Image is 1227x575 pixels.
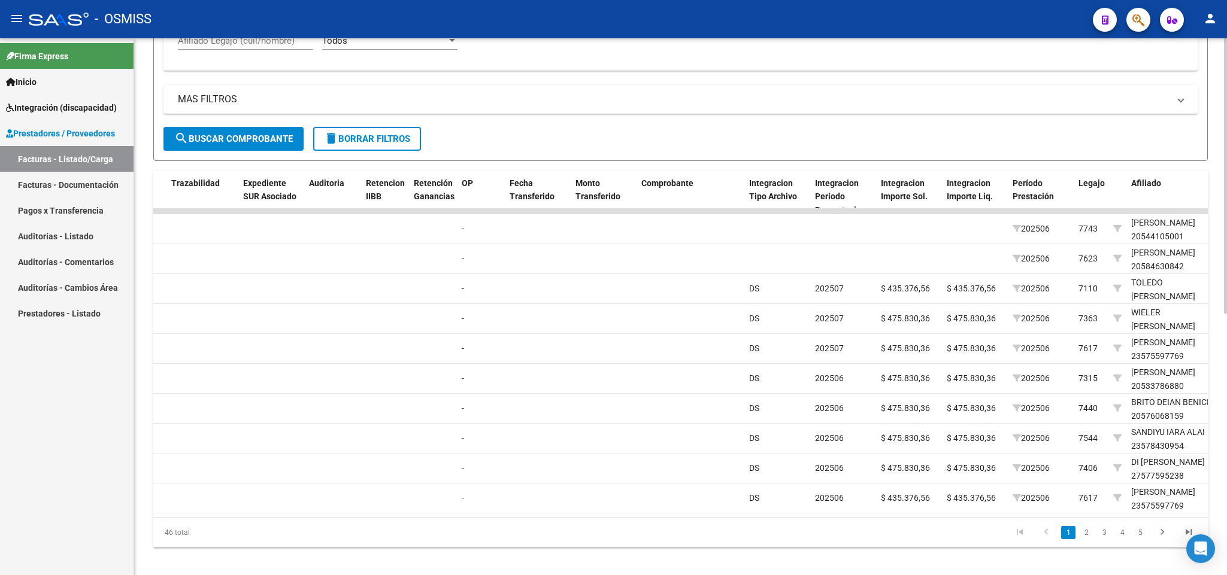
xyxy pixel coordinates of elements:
span: - [462,284,464,293]
datatable-header-cell: Afiliado [1126,171,1222,223]
span: 202506 [1013,343,1050,353]
span: $ 435.376,56 [947,284,996,293]
a: go to next page [1151,526,1174,539]
span: - [462,433,464,443]
div: [PERSON_NAME] 23575597769 [1131,485,1217,513]
datatable-header-cell: Trazabilidad [166,171,238,223]
span: 202506 [815,493,844,503]
span: Borrar Filtros [324,133,410,144]
span: Período Prestación [1013,178,1054,202]
span: $ 475.830,36 [947,433,996,443]
span: $ 475.830,36 [881,314,930,323]
div: 7406 [1078,461,1098,475]
datatable-header-cell: Expediente SUR Asociado [238,171,304,223]
span: Integración (discapacidad) [6,101,117,114]
span: DS [749,433,759,443]
span: DS [749,403,759,413]
span: $ 475.830,36 [947,463,996,473]
mat-icon: menu [10,11,24,26]
div: 7617 [1078,491,1098,505]
span: - [462,343,464,353]
span: - [462,403,464,413]
span: $ 475.830,36 [947,403,996,413]
span: 202506 [815,433,844,443]
span: Trazabilidad [171,178,220,188]
div: [PERSON_NAME] 20544105001 [1131,216,1217,244]
span: $ 475.830,36 [947,373,996,383]
mat-icon: search [174,131,189,145]
span: Integracion Tipo Archivo [749,178,797,202]
li: page 5 [1131,522,1149,543]
div: Open Intercom Messenger [1186,534,1215,563]
div: WIELER [PERSON_NAME] 27561072057 [1131,306,1217,346]
span: $ 475.830,36 [881,433,930,443]
div: [PERSON_NAME] 20533786880 [1131,366,1217,393]
div: 46 total [153,518,362,547]
span: 202506 [815,403,844,413]
span: Firma Express [6,50,68,63]
datatable-header-cell: Retención Ganancias [409,171,457,223]
div: [PERSON_NAME] 20584630842 [1131,246,1217,273]
span: Monto Transferido [575,178,620,202]
datatable-header-cell: Integracion Importe Liq. [942,171,1008,223]
span: Retención Ganancias [414,178,455,202]
span: 202506 [1013,433,1050,443]
li: page 4 [1113,522,1131,543]
span: - [462,224,464,233]
span: Integracion Importe Liq. [947,178,993,202]
div: 7363 [1078,312,1098,325]
span: Prestadores / Proveedores [6,127,115,140]
span: DS [749,373,759,383]
div: TOLEDO [PERSON_NAME] 20537571625 [1131,276,1217,317]
span: Fecha Transferido [510,178,555,202]
span: $ 475.830,36 [881,463,930,473]
div: 7617 [1078,342,1098,355]
a: go to previous page [1035,526,1058,539]
span: Legajo [1078,178,1105,188]
span: $ 435.376,56 [947,493,996,503]
div: 7544 [1078,431,1098,445]
span: 202506 [1013,254,1050,263]
datatable-header-cell: Período Prestación [1008,171,1074,223]
datatable-header-cell: Integracion Periodo Presentacion [810,171,876,223]
span: $ 475.830,36 [881,343,930,353]
span: 202507 [815,314,844,323]
mat-panel-title: MAS FILTROS [178,93,1169,106]
a: 5 [1133,526,1147,539]
span: $ 475.830,36 [947,343,996,353]
span: - [462,314,464,323]
span: DS [749,343,759,353]
span: $ 435.376,56 [881,493,930,503]
datatable-header-cell: Comprobante [637,171,744,223]
div: [PERSON_NAME] 23575597769 [1131,336,1217,363]
span: - [462,373,464,383]
a: 4 [1115,526,1129,539]
span: Integracion Periodo Presentacion [815,178,866,215]
datatable-header-cell: OP [457,171,505,223]
span: Buscar Comprobante [174,133,293,144]
span: - [462,254,464,263]
span: DS [749,463,759,473]
span: $ 435.376,56 [881,284,930,293]
span: - OSMISS [95,6,152,32]
span: Comprobante [641,178,693,188]
span: 202506 [1013,493,1050,503]
span: - [462,463,464,473]
a: go to last page [1177,526,1200,539]
span: 202507 [815,284,844,293]
li: page 3 [1095,522,1113,543]
div: DI [PERSON_NAME] 27577595238 [1131,455,1217,483]
datatable-header-cell: Fecha Transferido [505,171,571,223]
span: Afiliado [1131,178,1161,188]
span: Auditoria [309,178,344,188]
mat-icon: person [1203,11,1217,26]
span: Todos [322,35,347,46]
span: Inicio [6,75,37,89]
span: 202506 [1013,403,1050,413]
div: 7440 [1078,401,1098,415]
span: 202506 [1013,373,1050,383]
datatable-header-cell: Monto Transferido [571,171,637,223]
a: 1 [1061,526,1075,539]
div: BRITO DEIAN BENICIO 20576068159 [1131,395,1217,423]
datatable-header-cell: Integracion Importe Sol. [876,171,942,223]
